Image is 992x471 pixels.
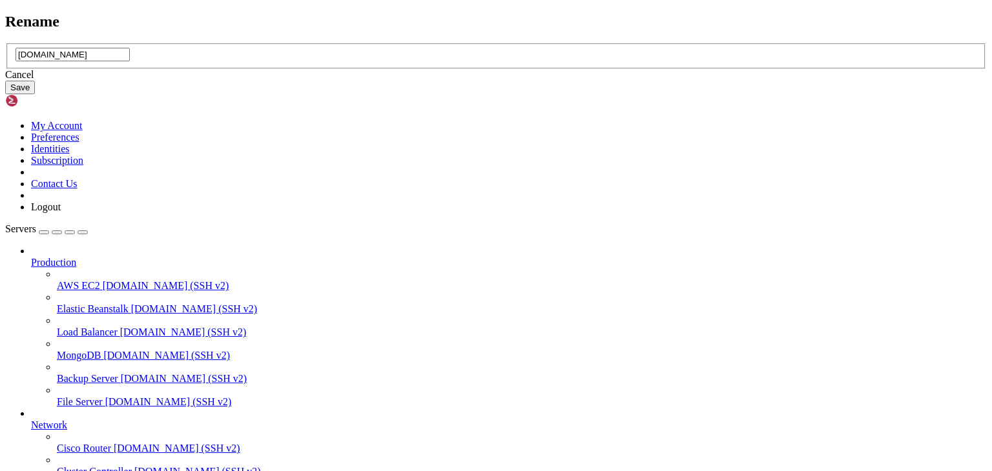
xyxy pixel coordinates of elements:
li: Cisco Router [DOMAIN_NAME] (SSH v2) [57,431,987,454]
div: Cancel [5,69,987,81]
x-row: New release '24.04.3 LTS' available. [5,115,823,126]
div: (21, 14) [119,159,125,170]
x-row: * Documentation: [URL][DOMAIN_NAME] [5,27,823,38]
x-row: * Management: [URL][DOMAIN_NAME] [5,38,823,49]
a: AWS EC2 [DOMAIN_NAME] (SSH v2) [57,280,987,292]
span: [DOMAIN_NAME] (SSH v2) [114,443,240,454]
a: My Account [31,120,83,131]
span: Backup Server [57,373,118,384]
img: Shellngn [5,94,79,107]
span: [DOMAIN_NAME] (SSH v2) [105,396,232,407]
a: Subscription [31,155,83,166]
li: Production [31,245,987,408]
a: Contact Us [31,178,77,189]
span: Network [31,419,67,430]
span: [DOMAIN_NAME] (SSH v2) [103,350,230,361]
li: AWS EC2 [DOMAIN_NAME] (SSH v2) [57,268,987,292]
a: Backup Server [DOMAIN_NAME] (SSH v2) [57,373,987,385]
li: File Server [DOMAIN_NAME] (SSH v2) [57,385,987,408]
li: MongoDB [DOMAIN_NAME] (SSH v2) [57,338,987,361]
span: File Server [57,396,103,407]
button: Save [5,81,35,94]
a: Network [31,419,987,431]
span: AWS EC2 [57,280,100,291]
x-row: not required on a system that users do not log into. [5,82,823,93]
x-row: Welcome to Ubuntu 22.04.2 LTS (GNU/Linux 5.15.0-75-generic x86_64) [5,5,823,16]
span: Load Balancer [57,326,118,337]
span: Production [31,257,76,268]
span: Cisco Router [57,443,111,454]
a: MongoDB [DOMAIN_NAME] (SSH v2) [57,350,987,361]
x-row: Run 'do-release-upgrade' to upgrade to it. [5,126,823,137]
a: Identities [31,143,70,154]
h2: Rename [5,13,987,30]
x-row: To restore this content, you can run the 'unminimize' command. [5,104,823,115]
a: Elastic Beanstalk [DOMAIN_NAME] (SSH v2) [57,303,987,315]
span: [DOMAIN_NAME] (SSH v2) [121,373,247,384]
span: Elastic Beanstalk [57,303,129,314]
x-row: * Support: [URL][DOMAIN_NAME] [5,49,823,60]
span: Servers [5,223,36,234]
li: Backup Server [DOMAIN_NAME] (SSH v2) [57,361,987,385]
a: Cisco Router [DOMAIN_NAME] (SSH v2) [57,443,987,454]
a: File Server [DOMAIN_NAME] (SSH v2) [57,396,987,408]
x-row: Last login: [DATE] from [TECHNICAL_ID] [5,148,823,159]
li: Elastic Beanstalk [DOMAIN_NAME] (SSH v2) [57,292,987,315]
a: Load Balancer [DOMAIN_NAME] (SSH v2) [57,326,987,338]
a: Production [31,257,987,268]
li: Load Balancer [DOMAIN_NAME] (SSH v2) [57,315,987,338]
span: [DOMAIN_NAME] (SSH v2) [131,303,258,314]
span: [DOMAIN_NAME] (SSH v2) [120,326,247,337]
span: [DOMAIN_NAME] (SSH v2) [103,280,229,291]
span: MongoDB [57,350,101,361]
a: Preferences [31,132,79,143]
x-row: This system has been minimized by removing packages and content that are [5,71,823,82]
a: Servers [5,223,88,234]
x-row: root@goofy-colden:~# [5,159,823,170]
a: Logout [31,201,61,212]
